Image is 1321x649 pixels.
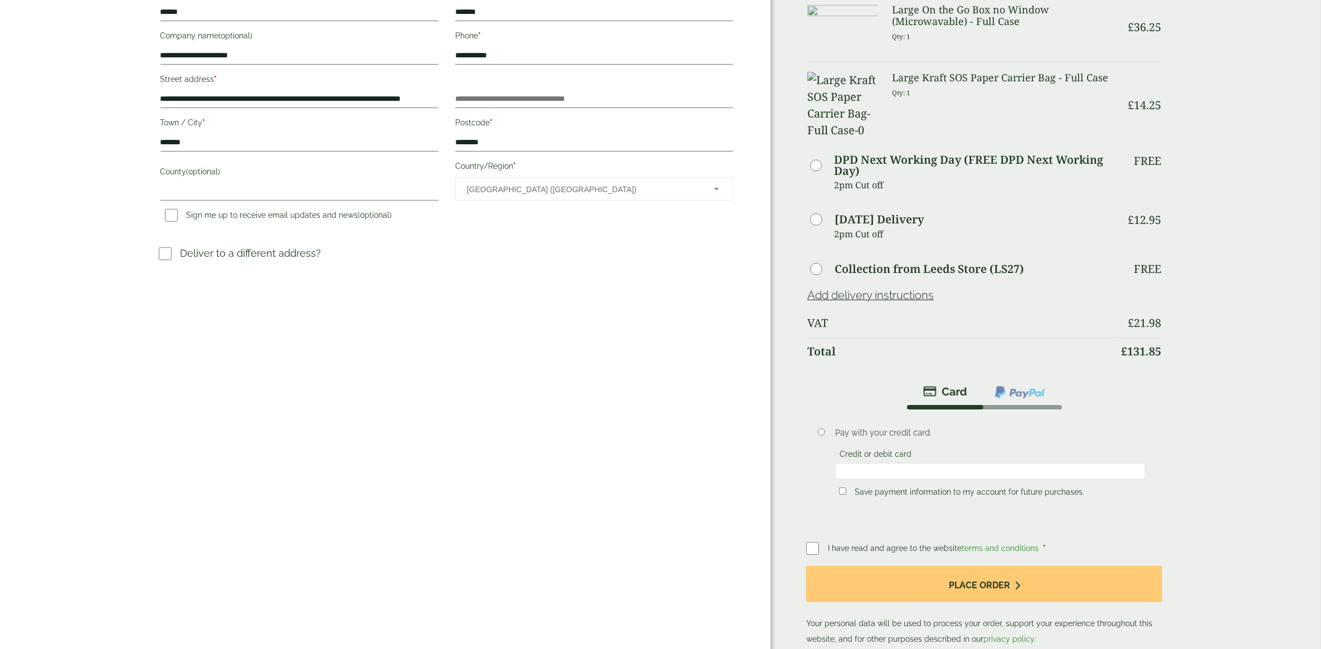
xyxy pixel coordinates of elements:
[834,154,1114,177] label: DPD Next Working Day (FREE DPD Next Working Day)
[160,164,438,183] label: County
[1128,19,1161,35] bdi: 36.25
[839,466,1142,476] iframe: Secure card payment input frame
[835,214,924,225] label: [DATE] Delivery
[892,89,910,97] small: Qty: 1
[994,385,1046,399] img: ppcp-gateway.png
[835,263,1024,275] label: Collection from Leeds Store (LS27)
[160,211,397,223] label: Sign me up to receive email updates and news
[1128,315,1161,330] bdi: 21.98
[165,209,178,222] input: Sign me up to receive email updates and news(optional)
[834,226,1113,242] p: 2pm Cut off
[892,72,1113,84] h3: Large Kraft SOS Paper Carrier Bag - Full Case
[219,31,253,40] span: (optional)
[850,487,1089,500] label: Save payment information to my account for future purchases.
[1128,212,1134,227] span: £
[892,32,910,41] small: Qty: 1
[1128,315,1134,330] span: £
[513,162,516,170] abbr: required
[807,338,1113,365] th: Total
[828,544,1041,553] span: I have read and agree to the website
[892,4,1113,28] h3: Large On the Go Box no Window (Microwavable) - Full Case
[835,427,1145,439] p: Pay with your credit card.
[160,28,438,47] label: Company name
[187,167,221,176] span: (optional)
[1128,97,1134,113] span: £
[807,72,879,139] img: Large Kraft SOS Paper Carrier Bag-Full Case-0
[962,544,1039,553] a: terms and conditions
[181,246,321,261] p: Deliver to a different address?
[203,118,206,127] abbr: required
[806,566,1162,647] p: Your personal data will be used to process your order, support your experience throughout this we...
[478,31,481,40] abbr: required
[1043,544,1046,553] abbr: required
[1128,97,1161,113] bdi: 14.25
[160,115,438,134] label: Town / City
[455,158,733,177] label: Country/Region
[1134,262,1161,276] p: Free
[923,385,967,398] img: stripe.png
[807,289,934,302] a: Add delivery instructions
[1121,344,1127,359] span: £
[1121,344,1161,359] bdi: 131.85
[358,211,392,219] span: (optional)
[806,566,1162,602] button: Place order
[160,71,438,90] label: Street address
[1128,212,1161,227] bdi: 12.95
[215,75,217,84] abbr: required
[455,115,733,134] label: Postcode
[455,28,733,47] label: Phone
[1128,19,1134,35] span: £
[490,118,493,127] abbr: required
[807,310,1113,336] th: VAT
[983,635,1034,643] a: privacy policy
[455,177,733,201] span: Country/Region
[1134,154,1161,168] p: Free
[835,450,916,462] label: Credit or debit card
[834,177,1113,193] p: 2pm Cut off
[467,178,699,201] span: United Kingdom (UK)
